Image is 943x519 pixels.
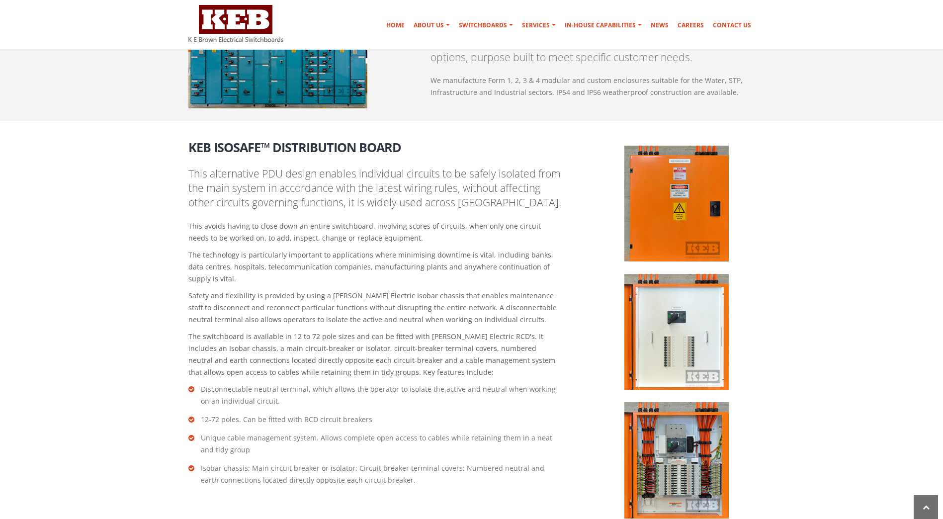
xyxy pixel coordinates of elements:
[188,133,561,154] h2: KEB IsoSafe™ Distribution Board
[188,414,561,426] li: 12-72 poles. Can be fitted with RCD circuit breakers
[188,383,561,407] li: Disconnectable neutral terminal, which allows the operator to isolate the active and neutral when...
[674,15,708,35] a: Careers
[188,432,561,456] li: Unique cable management system. Allows complete open access to cables while retaining them in a n...
[188,249,561,285] p: The technology is particularly important to applications where minimising downtime is vital, incl...
[709,15,755,35] a: Contact Us
[188,290,561,326] p: Safety and flexibility is provided by using a [PERSON_NAME] Electric Isobar chassis that enables ...
[430,75,755,98] p: We manufacture Form 1, 2, 3 & 4 modular and custom enclosures suitable for the Water, STP, Infras...
[188,331,561,378] p: The switchboard is available in 12 to 72 pole sizes and can be fitted with [PERSON_NAME] Electric...
[561,15,646,35] a: In-house Capabilities
[188,220,561,244] p: This avoids having to close down an entire switchboard, involving scores of circuits, when only o...
[410,15,454,35] a: About Us
[188,167,561,210] p: This alternative PDU design enables individual circuits to be safely isolated from the main syste...
[518,15,560,35] a: Services
[382,15,409,35] a: Home
[455,15,517,35] a: Switchboards
[430,36,755,65] p: [PERSON_NAME] offers a variety of Motor Control Centre (MCC) options, purpose built to meet speci...
[188,462,561,486] li: Isobar chassis; Main circuit breaker or isolator; Circuit breaker terminal covers; Numbered neutr...
[188,5,283,42] img: K E Brown Electrical Switchboards
[647,15,673,35] a: News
